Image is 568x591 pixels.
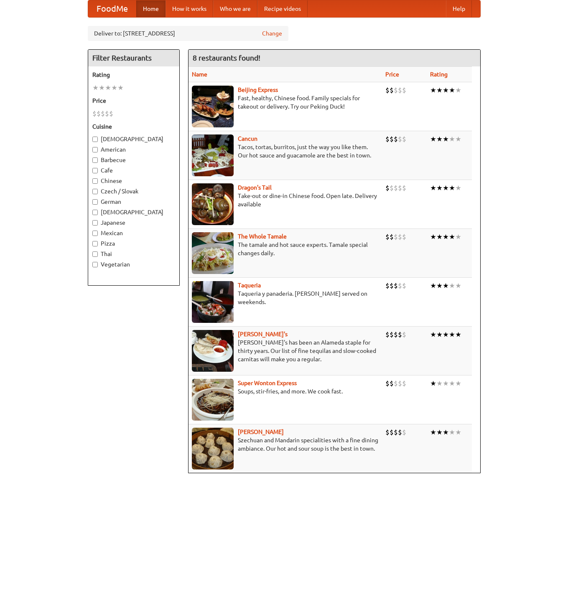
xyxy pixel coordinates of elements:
[402,232,406,241] li: $
[192,387,379,396] p: Soups, stir-fries, and more. We cook fast.
[192,338,379,363] p: [PERSON_NAME]'s has been an Alameda staple for thirty years. Our list of fine tequilas and slow-c...
[449,183,455,193] li: ★
[430,183,436,193] li: ★
[192,134,234,176] img: cancun.jpg
[192,86,234,127] img: beijing.jpg
[92,208,175,216] label: [DEMOGRAPHIC_DATA]
[394,183,398,193] li: $
[394,232,398,241] li: $
[390,428,394,437] li: $
[238,429,284,435] a: [PERSON_NAME]
[455,281,461,290] li: ★
[92,229,175,237] label: Mexican
[385,86,390,95] li: $
[390,232,394,241] li: $
[430,379,436,388] li: ★
[455,134,461,144] li: ★
[443,183,449,193] li: ★
[166,0,213,17] a: How it works
[402,330,406,339] li: $
[92,231,98,236] input: Mexican
[436,379,443,388] li: ★
[88,50,179,66] h4: Filter Restaurants
[101,109,105,118] li: $
[385,134,390,144] li: $
[446,0,472,17] a: Help
[455,330,461,339] li: ★
[402,86,406,95] li: $
[385,330,390,339] li: $
[394,134,398,144] li: $
[430,86,436,95] li: ★
[109,109,113,118] li: $
[436,183,443,193] li: ★
[262,29,282,38] a: Change
[390,86,394,95] li: $
[238,233,287,240] b: The Whole Tamale
[443,134,449,144] li: ★
[92,71,175,79] h5: Rating
[92,220,98,226] input: Japanese
[449,330,455,339] li: ★
[443,232,449,241] li: ★
[92,166,175,175] label: Cafe
[136,0,166,17] a: Home
[92,147,98,152] input: American
[238,331,288,337] a: [PERSON_NAME]'s
[402,428,406,437] li: $
[436,281,443,290] li: ★
[192,232,234,274] img: wholetamale.jpg
[394,428,398,437] li: $
[192,71,207,78] a: Name
[443,86,449,95] li: ★
[402,281,406,290] li: $
[105,109,109,118] li: $
[92,135,175,143] label: [DEMOGRAPHIC_DATA]
[398,428,402,437] li: $
[117,83,124,92] li: ★
[430,330,436,339] li: ★
[192,281,234,323] img: taqueria.jpg
[92,198,175,206] label: German
[398,232,402,241] li: $
[92,218,175,227] label: Japanese
[402,134,406,144] li: $
[92,241,98,246] input: Pizza
[449,134,455,144] li: ★
[193,54,260,62] ng-pluralize: 8 restaurants found!
[92,189,98,194] input: Czech / Slovak
[449,281,455,290] li: ★
[92,137,98,142] input: [DEMOGRAPHIC_DATA]
[92,260,175,269] label: Vegetarian
[192,428,234,469] img: shandong.jpg
[398,379,402,388] li: $
[455,183,461,193] li: ★
[390,281,394,290] li: $
[238,86,278,93] b: Beijing Express
[436,232,443,241] li: ★
[443,428,449,437] li: ★
[455,379,461,388] li: ★
[430,428,436,437] li: ★
[385,281,390,290] li: $
[443,281,449,290] li: ★
[92,145,175,154] label: American
[92,262,98,267] input: Vegetarian
[92,156,175,164] label: Barbecue
[92,251,98,257] input: Thai
[390,183,394,193] li: $
[92,168,98,173] input: Cafe
[430,232,436,241] li: ★
[238,184,272,191] a: Dragon's Tail
[238,282,261,289] b: Taqueria
[92,178,98,184] input: Chinese
[192,143,379,160] p: Tacos, tortas, burritos, just the way you like them. Our hot sauce and guacamole are the best in ...
[398,281,402,290] li: $
[443,379,449,388] li: ★
[257,0,308,17] a: Recipe videos
[394,379,398,388] li: $
[402,379,406,388] li: $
